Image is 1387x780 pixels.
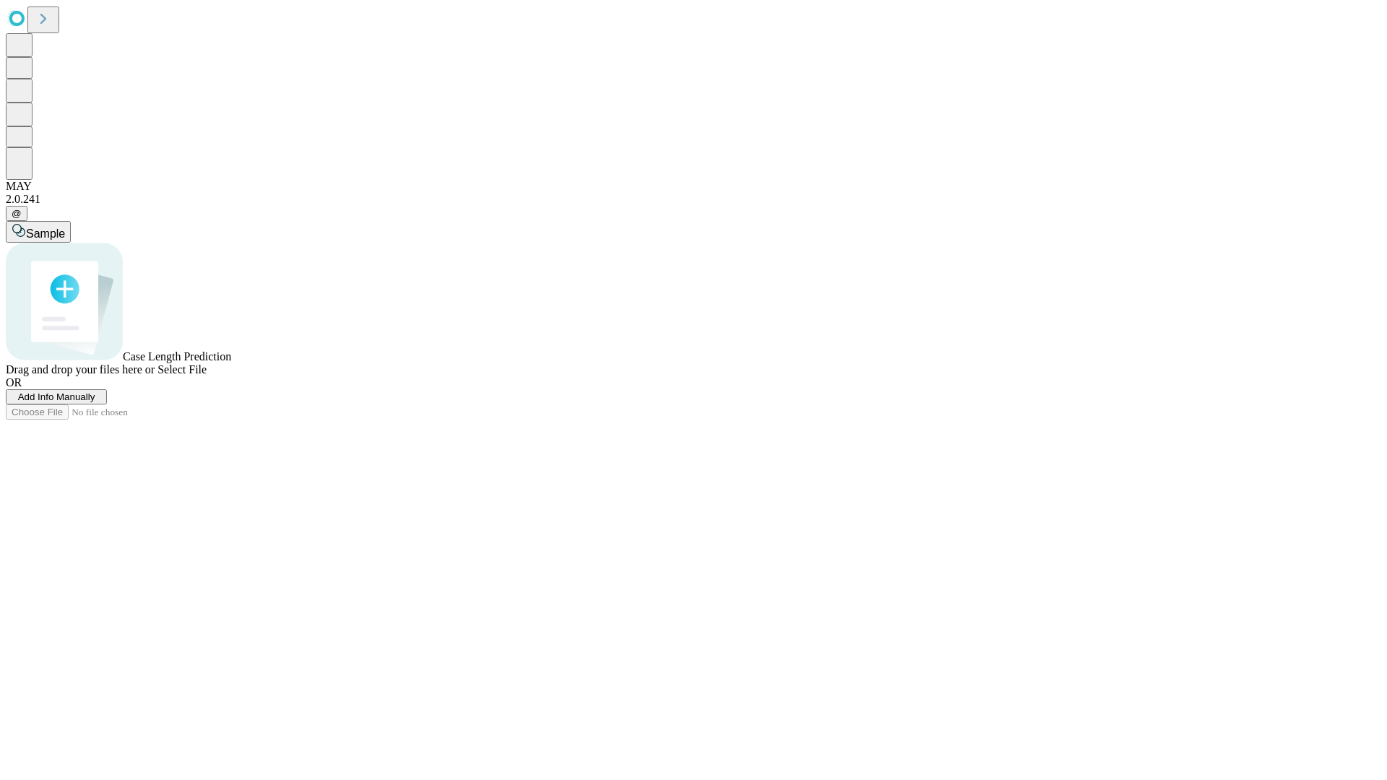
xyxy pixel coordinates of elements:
span: OR [6,376,22,389]
span: Select File [157,363,207,376]
span: Drag and drop your files here or [6,363,155,376]
div: 2.0.241 [6,193,1381,206]
span: Add Info Manually [18,391,95,402]
button: @ [6,206,27,221]
button: Add Info Manually [6,389,107,404]
span: Sample [26,227,65,240]
span: Case Length Prediction [123,350,231,363]
button: Sample [6,221,71,243]
span: @ [12,208,22,219]
div: MAY [6,180,1381,193]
